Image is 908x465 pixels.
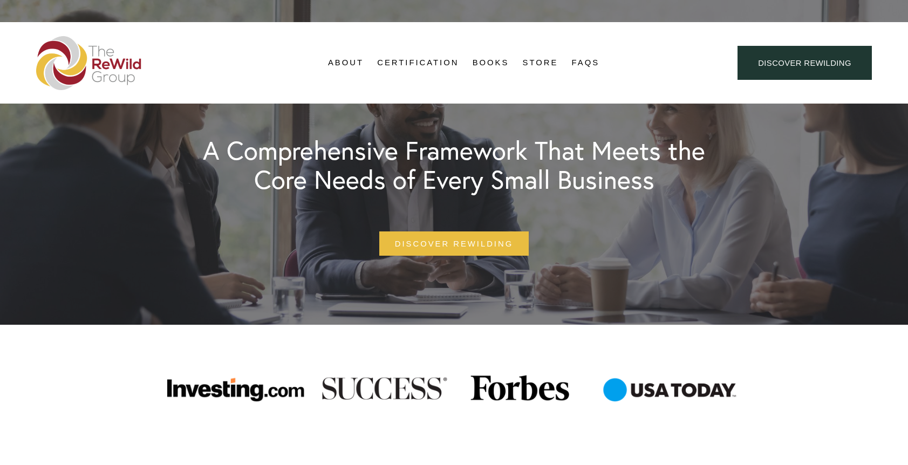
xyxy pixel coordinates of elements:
[179,136,729,194] h1: A Comprehensive Framework That Meets the Core Needs of Every Small Business
[572,55,600,71] a: FAQs
[523,55,558,71] a: Store
[738,46,871,80] a: Discover ReWilding
[328,55,364,71] a: About
[379,231,529,256] a: Discover Rewilding
[36,36,142,90] img: The ReWild Group
[377,55,459,71] a: Certification
[473,55,509,71] a: Books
